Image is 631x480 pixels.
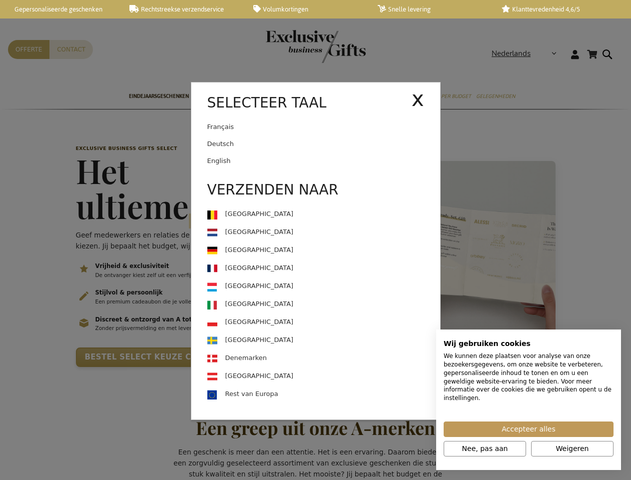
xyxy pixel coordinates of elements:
[412,83,424,114] div: x
[378,5,486,13] a: Snelle levering
[207,259,440,277] a: [GEOGRAPHIC_DATA]
[5,5,113,13] a: Gepersonaliseerde geschenken
[207,241,440,259] a: [GEOGRAPHIC_DATA]
[207,223,440,241] a: [GEOGRAPHIC_DATA]
[531,441,614,456] button: Alle cookies weigeren
[207,331,440,349] a: [GEOGRAPHIC_DATA]
[207,152,440,169] a: English
[253,5,362,13] a: Volumkortingen
[207,135,440,152] a: Deutsch
[207,385,440,403] a: Rest van Europa
[444,339,614,348] h2: Wij gebruiken cookies
[191,92,440,118] div: Selecteer taal
[129,5,238,13] a: Rechtstreekse verzendservice
[462,443,508,454] span: Nee, pas aan
[207,349,440,367] a: Denemarken
[444,421,614,437] button: Accepteer alle cookies
[502,424,555,434] span: Accepteer alles
[207,277,440,295] a: [GEOGRAPHIC_DATA]
[207,313,440,331] a: [GEOGRAPHIC_DATA]
[207,367,440,385] a: [GEOGRAPHIC_DATA]
[502,5,610,13] a: Klanttevredenheid 4,6/5
[444,441,526,456] button: Pas cookie voorkeuren aan
[207,118,412,135] a: Français
[207,205,440,223] a: [GEOGRAPHIC_DATA]
[556,443,589,454] span: Weigeren
[207,295,440,313] a: [GEOGRAPHIC_DATA]
[191,179,440,205] div: Verzenden naar
[444,352,614,402] p: We kunnen deze plaatsen voor analyse van onze bezoekersgegevens, om onze website te verbeteren, g...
